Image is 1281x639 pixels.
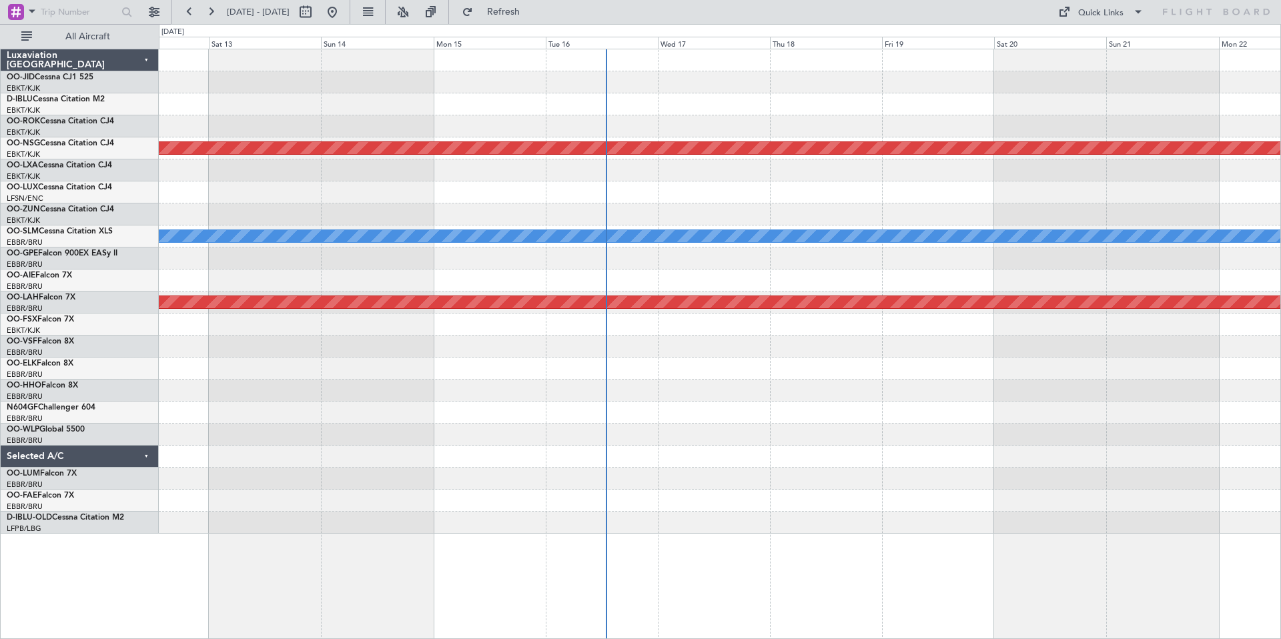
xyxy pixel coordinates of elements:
[7,215,40,225] a: EBKT/KJK
[321,37,433,49] div: Sun 14
[7,259,43,269] a: EBBR/BRU
[7,338,74,346] a: OO-VSFFalcon 8X
[7,514,52,522] span: D-IBLU-OLD
[7,139,114,147] a: OO-NSGCessna Citation CJ4
[7,315,37,324] span: OO-FSX
[7,161,112,169] a: OO-LXACessna Citation CJ4
[7,426,85,434] a: OO-WLPGlobal 5500
[7,183,38,191] span: OO-LUX
[7,117,40,125] span: OO-ROK
[7,95,33,103] span: D-IBLU
[7,370,43,380] a: EBBR/BRU
[41,2,117,22] input: Trip Number
[7,139,40,147] span: OO-NSG
[7,404,95,412] a: N604GFChallenger 604
[7,480,43,490] a: EBBR/BRU
[209,37,321,49] div: Sat 13
[7,149,40,159] a: EBKT/KJK
[7,470,77,478] a: OO-LUMFalcon 7X
[7,514,124,522] a: D-IBLU-OLDCessna Citation M2
[7,392,43,402] a: EBBR/BRU
[7,271,35,279] span: OO-AIE
[7,249,38,257] span: OO-GPE
[7,303,43,313] a: EBBR/BRU
[7,360,73,368] a: OO-ELKFalcon 8X
[15,26,145,47] button: All Aircraft
[7,281,43,291] a: EBBR/BRU
[7,348,43,358] a: EBBR/BRU
[7,502,43,512] a: EBBR/BRU
[7,426,39,434] span: OO-WLP
[994,37,1106,49] div: Sat 20
[476,7,532,17] span: Refresh
[7,293,75,301] a: OO-LAHFalcon 7X
[7,382,78,390] a: OO-HHOFalcon 8X
[7,360,37,368] span: OO-ELK
[7,193,43,203] a: LFSN/ENC
[7,338,37,346] span: OO-VSF
[7,205,114,213] a: OO-ZUNCessna Citation CJ4
[658,37,770,49] div: Wed 17
[7,161,38,169] span: OO-LXA
[7,73,35,81] span: OO-JID
[7,492,37,500] span: OO-FAE
[1051,1,1150,23] button: Quick Links
[7,271,72,279] a: OO-AIEFalcon 7X
[7,117,114,125] a: OO-ROKCessna Citation CJ4
[7,183,112,191] a: OO-LUXCessna Citation CJ4
[7,524,41,534] a: LFPB/LBG
[7,227,39,235] span: OO-SLM
[7,436,43,446] a: EBBR/BRU
[7,249,117,257] a: OO-GPEFalcon 900EX EASy II
[7,470,40,478] span: OO-LUM
[456,1,536,23] button: Refresh
[7,326,40,336] a: EBKT/KJK
[434,37,546,49] div: Mon 15
[882,37,994,49] div: Fri 19
[7,73,93,81] a: OO-JIDCessna CJ1 525
[7,83,40,93] a: EBKT/KJK
[7,127,40,137] a: EBKT/KJK
[7,492,74,500] a: OO-FAEFalcon 7X
[7,237,43,247] a: EBBR/BRU
[7,414,43,424] a: EBBR/BRU
[1106,37,1218,49] div: Sun 21
[7,105,40,115] a: EBKT/KJK
[7,227,113,235] a: OO-SLMCessna Citation XLS
[7,382,41,390] span: OO-HHO
[7,171,40,181] a: EBKT/KJK
[7,205,40,213] span: OO-ZUN
[7,293,39,301] span: OO-LAH
[770,37,882,49] div: Thu 18
[227,6,290,18] span: [DATE] - [DATE]
[7,404,38,412] span: N604GF
[7,95,105,103] a: D-IBLUCessna Citation M2
[7,315,74,324] a: OO-FSXFalcon 7X
[161,27,184,38] div: [DATE]
[35,32,141,41] span: All Aircraft
[546,37,658,49] div: Tue 16
[1078,7,1124,20] div: Quick Links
